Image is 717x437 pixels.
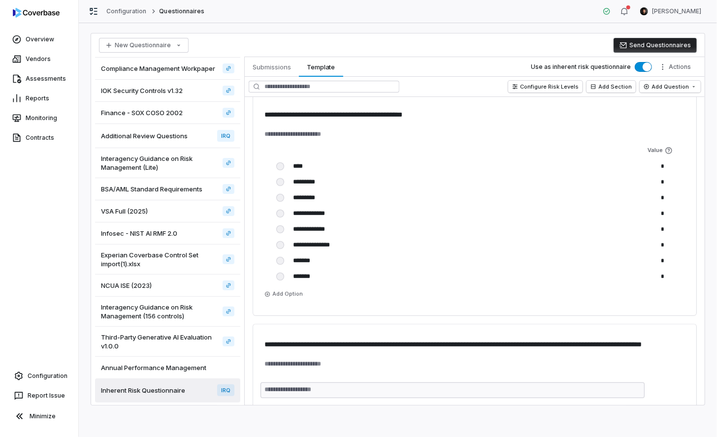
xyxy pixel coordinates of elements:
[223,63,234,73] a: Compliance Management Workpaper
[95,102,240,124] a: Finance - SOX COSO 2002
[2,129,76,147] a: Contracts
[2,50,76,68] a: Vendors
[101,386,185,395] span: Inherent Risk Questionnaire
[101,250,219,268] span: Experian Coverbase Control Set import(1).xlsx
[95,178,240,200] a: BSA/AML Standard Requirements
[4,387,74,405] button: Report Issue
[106,7,147,15] a: Configuration
[95,148,240,178] a: Interagency Guidance on Risk Management (Lite)
[223,254,234,264] a: Experian Coverbase Control Set import(1).xlsx
[95,222,240,245] a: Infosec - NIST AI RMF 2.0
[656,60,697,74] button: More actions
[95,378,240,403] a: Inherent Risk QuestionnaireIRQ
[223,158,234,168] a: Interagency Guidance on Risk Management (Lite)
[95,357,240,378] a: Annual Performance Management
[95,200,240,222] a: VSA Full (2025)
[223,86,234,95] a: IOK Security Controls v1.32
[2,90,76,107] a: Reports
[614,38,697,53] button: Send Questionnaires
[101,131,188,140] span: Additional Review Questions
[95,124,240,148] a: Additional Review QuestionsIRQ
[2,109,76,127] a: Monitoring
[223,206,234,216] a: VSA Full (2025)
[2,70,76,88] a: Assessments
[101,333,219,350] span: Third-Party Generative AI Evaluation v1.0.0
[4,406,74,426] button: Minimize
[2,31,76,48] a: Overview
[640,7,648,15] img: Clarence Chio avatar
[95,80,240,102] a: IOK Security Controls v1.32
[101,229,177,238] span: Infosec - NIST AI RMF 2.0
[95,297,240,327] a: Interagency Guidance on Risk Management (156 controls)
[4,367,74,385] a: Configuration
[223,184,234,194] a: BSA/AML Standard Requirements
[101,64,215,73] span: Compliance Management Workpaper
[640,81,701,93] button: Add Question
[249,61,295,73] span: Submissions
[101,185,202,193] span: BSA/AML Standard Requirements
[95,327,240,357] a: Third-Party Generative AI Evaluation v1.0.0
[648,147,687,155] span: Value
[101,154,219,172] span: Interagency Guidance on Risk Management (Lite)
[101,207,148,216] span: VSA Full (2025)
[101,281,152,290] span: NCUA ISE (2023)
[95,58,240,80] a: Compliance Management Workpaper
[223,281,234,290] a: NCUA ISE (2023)
[101,86,183,95] span: IOK Security Controls v1.32
[101,108,183,117] span: Finance - SOX COSO 2002
[99,38,189,53] button: New Questionnaire
[587,81,636,93] button: Add Section
[217,384,234,396] span: IRQ
[223,337,234,346] a: Third-Party Generative AI Evaluation v1.0.0
[160,7,205,15] span: Questionnaires
[101,363,206,372] span: Annual Performance Management
[303,61,339,73] span: Template
[223,108,234,118] a: Finance - SOX COSO 2002
[652,7,701,15] span: [PERSON_NAME]
[217,130,234,142] span: IRQ
[95,275,240,297] a: NCUA ISE (2023)
[508,81,583,93] button: Configure Risk Levels
[95,245,240,275] a: Experian Coverbase Control Set import(1).xlsx
[13,8,60,18] img: logo-D7KZi-bG.svg
[634,4,707,19] button: Clarence Chio avatar[PERSON_NAME]
[261,288,307,300] button: Add Option
[223,228,234,238] a: Infosec - NIST AI RMF 2.0
[531,63,631,71] label: Use as inherent risk questionnaire
[223,307,234,316] a: Interagency Guidance on Risk Management (156 controls)
[101,303,219,320] span: Interagency Guidance on Risk Management (156 controls)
